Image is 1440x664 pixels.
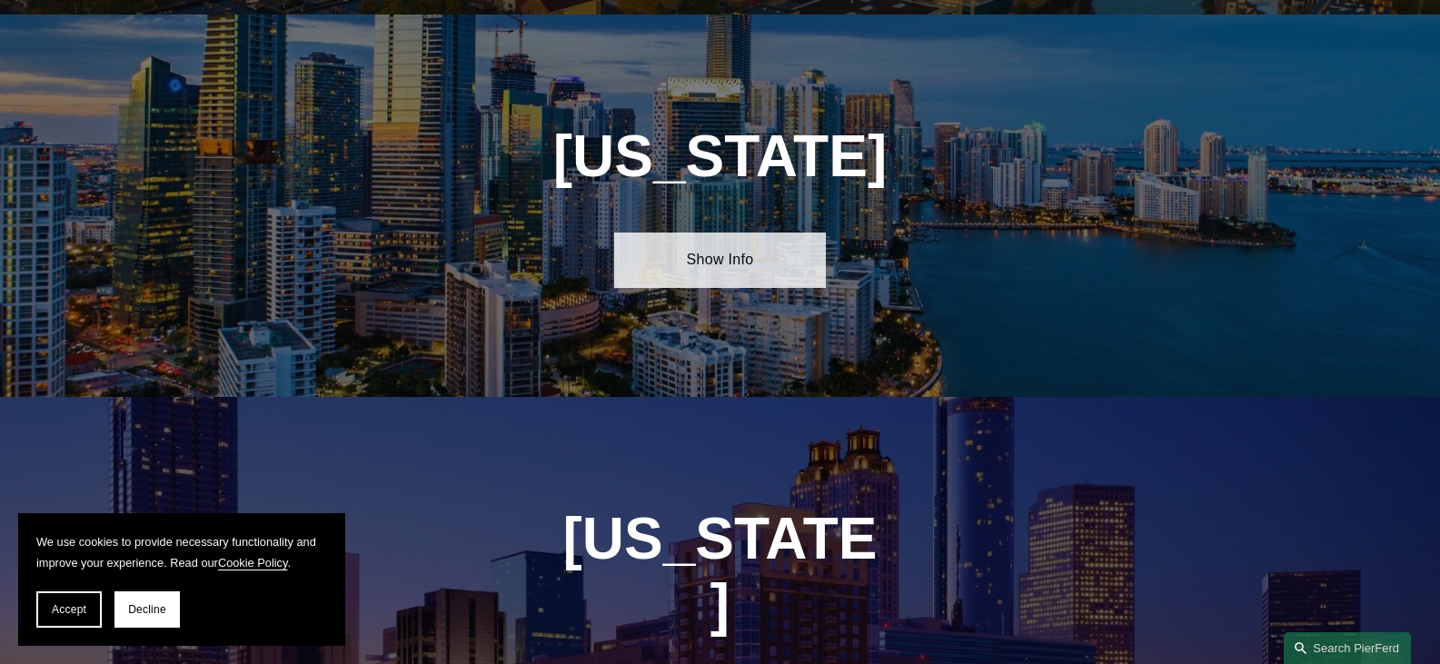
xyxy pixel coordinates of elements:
a: Search this site [1284,632,1411,664]
p: We use cookies to provide necessary functionality and improve your experience. Read our . [36,531,327,573]
a: Cookie Policy [218,556,288,570]
button: Accept [36,591,102,628]
span: Accept [52,603,86,616]
span: Decline [128,603,166,616]
h1: [US_STATE] [508,124,932,190]
section: Cookie banner [18,513,345,646]
button: Decline [114,591,180,628]
a: Show Info [614,233,826,287]
h1: [US_STATE] [561,506,879,639]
